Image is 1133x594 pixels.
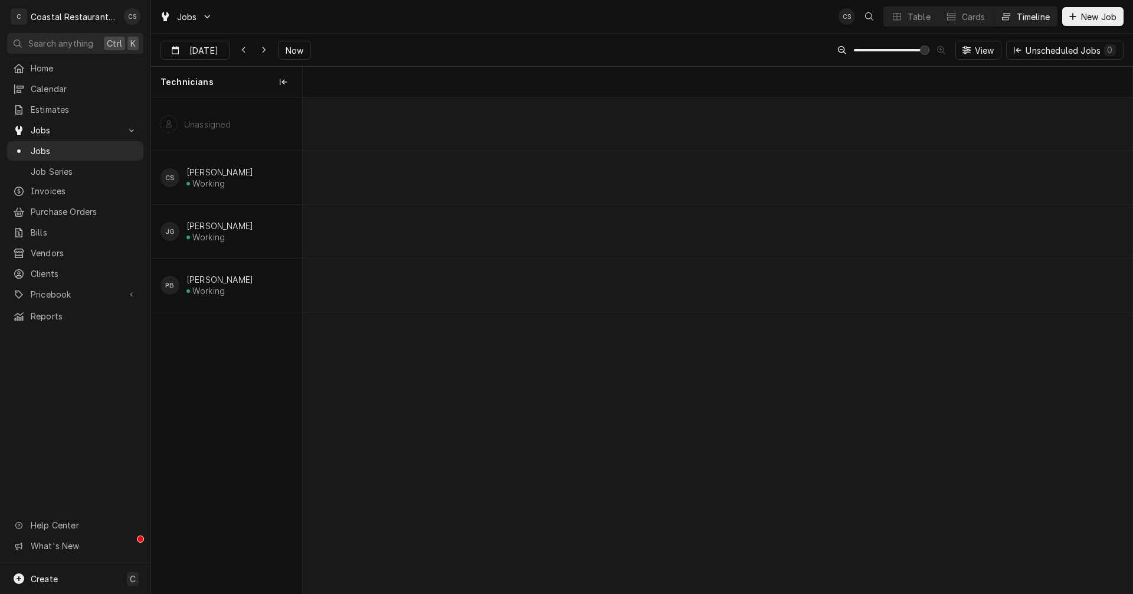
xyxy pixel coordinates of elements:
[192,178,225,188] div: Working
[7,285,143,304] a: Go to Pricebook
[7,223,143,242] a: Bills
[151,97,302,593] div: left
[31,145,137,157] span: Jobs
[7,515,143,535] a: Go to Help Center
[31,103,137,116] span: Estimates
[7,264,143,283] a: Clients
[31,185,137,197] span: Invoices
[962,11,985,23] div: Cards
[124,8,140,25] div: CS
[161,276,179,295] div: PB
[7,202,143,221] a: Purchase Orders
[192,232,225,242] div: Working
[7,243,143,263] a: Vendors
[130,573,136,585] span: C
[31,83,137,95] span: Calendar
[192,286,225,296] div: Working
[177,11,197,23] span: Jobs
[31,288,120,301] span: Pricebook
[161,168,179,187] div: CS
[7,306,143,326] a: Reports
[972,44,997,57] span: View
[151,67,302,97] div: Technicians column. SPACE for context menu
[7,536,143,556] a: Go to What's New
[1026,44,1116,57] div: Unscheduled Jobs
[839,8,855,25] div: CS
[1079,11,1119,23] span: New Job
[7,58,143,78] a: Home
[283,44,306,57] span: Now
[161,76,214,88] span: Technicians
[161,168,179,187] div: Chris Sockriter's Avatar
[1017,11,1050,23] div: Timeline
[7,33,143,54] button: Search anythingCtrlK
[908,11,931,23] div: Table
[278,41,311,60] button: Now
[161,276,179,295] div: Phill Blush's Avatar
[955,41,1002,60] button: View
[1106,44,1114,56] div: 0
[184,119,231,129] div: Unassigned
[31,11,117,23] div: Coastal Restaurant Repair
[31,226,137,239] span: Bills
[7,162,143,181] a: Job Series
[186,221,253,231] div: [PERSON_NAME]
[7,120,143,140] a: Go to Jobs
[860,7,879,26] button: Open search
[31,540,136,552] span: What's New
[161,222,179,241] div: JG
[31,62,137,74] span: Home
[31,247,137,259] span: Vendors
[7,181,143,201] a: Invoices
[839,8,855,25] div: Chris Sockriter's Avatar
[28,37,93,50] span: Search anything
[303,97,1132,593] div: normal
[186,167,253,177] div: [PERSON_NAME]
[31,267,137,280] span: Clients
[161,41,230,60] button: [DATE]
[7,141,143,161] a: Jobs
[11,8,27,25] div: C
[107,37,122,50] span: Ctrl
[161,222,179,241] div: James Gatton's Avatar
[31,574,58,584] span: Create
[31,205,137,218] span: Purchase Orders
[31,519,136,531] span: Help Center
[7,100,143,119] a: Estimates
[31,124,120,136] span: Jobs
[31,310,137,322] span: Reports
[1062,7,1124,26] button: New Job
[130,37,136,50] span: K
[124,8,140,25] div: Chris Sockriter's Avatar
[1006,41,1124,60] button: Unscheduled Jobs0
[31,165,137,178] span: Job Series
[7,79,143,99] a: Calendar
[155,7,217,27] a: Go to Jobs
[186,275,253,285] div: [PERSON_NAME]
